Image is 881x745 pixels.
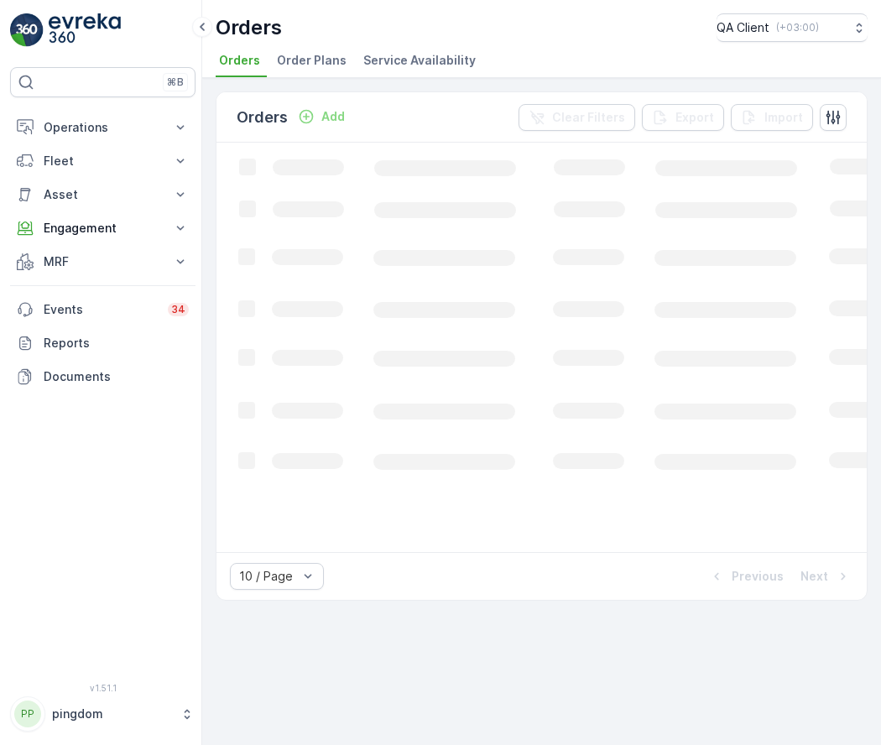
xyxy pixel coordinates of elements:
[44,220,162,237] p: Engagement
[237,106,288,129] p: Orders
[167,76,184,89] p: ⌘B
[363,52,476,69] span: Service Availability
[675,109,714,126] p: Export
[321,108,345,125] p: Add
[10,293,195,326] a: Events34
[10,211,195,245] button: Engagement
[717,13,868,42] button: QA Client(+03:00)
[171,303,185,316] p: 34
[44,186,162,203] p: Asset
[10,178,195,211] button: Asset
[44,153,162,169] p: Fleet
[277,52,347,69] span: Order Plans
[10,326,195,360] a: Reports
[776,21,819,34] p: ( +03:00 )
[642,104,724,131] button: Export
[732,568,784,585] p: Previous
[44,301,158,318] p: Events
[731,104,813,131] button: Import
[10,144,195,178] button: Fleet
[49,13,121,47] img: logo_light-DOdMpM7g.png
[44,368,189,385] p: Documents
[291,107,352,127] button: Add
[44,119,162,136] p: Operations
[44,253,162,270] p: MRF
[10,13,44,47] img: logo
[10,245,195,279] button: MRF
[216,14,282,41] p: Orders
[10,696,195,732] button: PPpingdom
[14,701,41,727] div: PP
[800,568,828,585] p: Next
[519,104,635,131] button: Clear Filters
[552,109,625,126] p: Clear Filters
[706,566,785,586] button: Previous
[10,683,195,693] span: v 1.51.1
[52,706,172,722] p: pingdom
[10,360,195,393] a: Documents
[10,111,195,144] button: Operations
[764,109,803,126] p: Import
[717,19,769,36] p: QA Client
[44,335,189,352] p: Reports
[799,566,853,586] button: Next
[219,52,260,69] span: Orders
